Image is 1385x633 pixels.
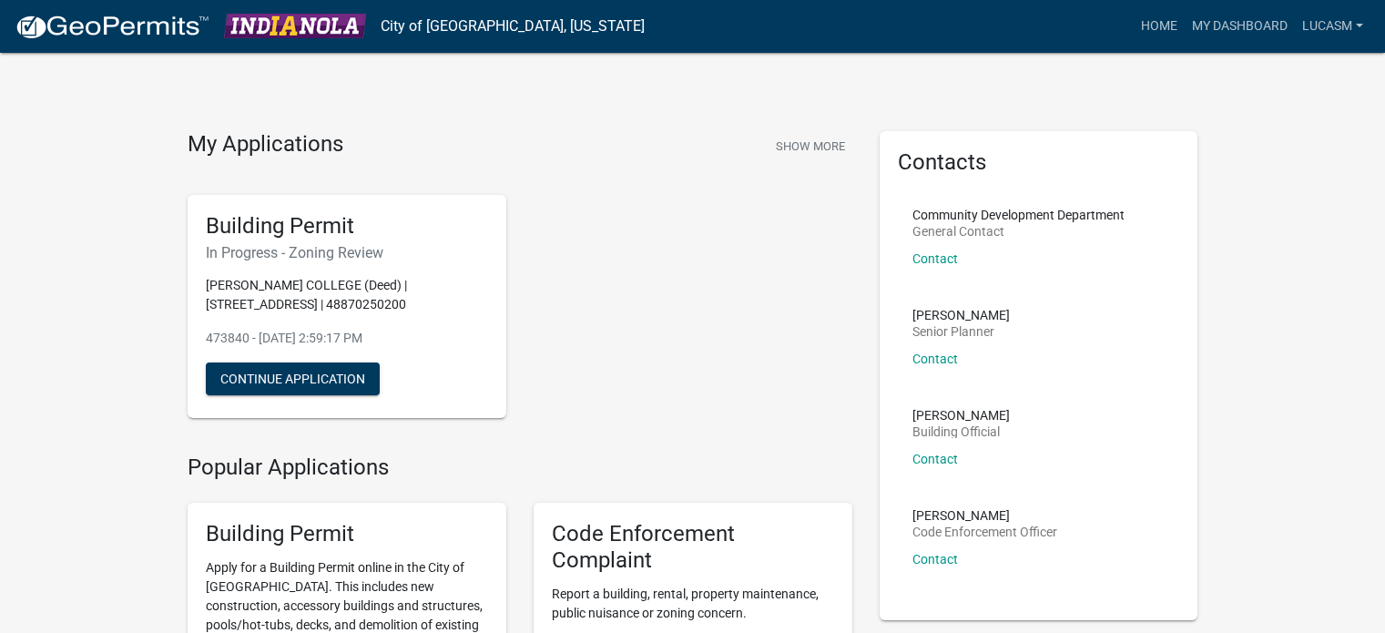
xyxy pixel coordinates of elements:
[206,213,488,240] h5: Building Permit
[1295,9,1370,44] a: LucasM
[188,454,852,481] h4: Popular Applications
[912,225,1125,238] p: General Contact
[1185,9,1295,44] a: My Dashboard
[206,329,488,348] p: 473840 - [DATE] 2:59:17 PM
[912,509,1057,522] p: [PERSON_NAME]
[769,131,852,161] button: Show More
[224,14,366,38] img: City of Indianola, Iowa
[206,521,488,547] h5: Building Permit
[912,352,958,366] a: Contact
[912,325,1010,338] p: Senior Planner
[1134,9,1185,44] a: Home
[912,309,1010,322] p: [PERSON_NAME]
[912,409,1010,422] p: [PERSON_NAME]
[206,362,380,395] button: Continue Application
[898,149,1180,176] h5: Contacts
[206,276,488,314] p: [PERSON_NAME] COLLEGE (Deed) | [STREET_ADDRESS] | 48870250200
[912,452,958,466] a: Contact
[188,131,343,158] h4: My Applications
[381,11,645,42] a: City of [GEOGRAPHIC_DATA], [US_STATE]
[552,585,834,623] p: Report a building, rental, property maintenance, public nuisance or zoning concern.
[912,552,958,567] a: Contact
[912,209,1125,221] p: Community Development Department
[552,521,834,574] h5: Code Enforcement Complaint
[206,244,488,261] h6: In Progress - Zoning Review
[912,526,1057,538] p: Code Enforcement Officer
[912,425,1010,438] p: Building Official
[912,251,958,266] a: Contact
